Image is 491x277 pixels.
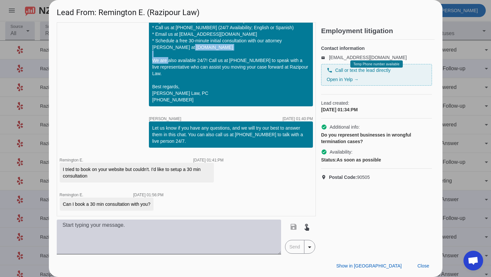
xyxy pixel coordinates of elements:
span: Call or text the lead directly [335,67,391,74]
mat-icon: location_on [321,175,329,180]
mat-icon: check_circle [321,124,327,130]
div: [DATE] 01:41:PM [193,158,223,162]
div: Open chat [463,251,483,270]
div: Do you represent businesses in wrongful termination cases? [321,132,432,145]
span: Close [418,263,429,268]
a: Open in Yelp → [327,77,358,82]
strong: Postal Code: [329,175,357,180]
h4: Contact information [321,45,432,52]
mat-icon: check_circle [321,149,327,155]
mat-icon: phone [327,67,333,73]
div: I tried to book on your website but couldn't. I'd like to setup a 30 min consultation [63,166,211,179]
span: Temp Phone number available [353,62,399,66]
span: 90505 [329,174,370,181]
span: Remington E. [60,193,84,197]
strong: Status: [321,157,337,162]
span: Lead created: [321,100,432,106]
div: [DATE] 01:34:PM [321,106,432,113]
div: Let us know if you have any questions, and we will try our best to answer them in this chat. You ... [152,125,310,144]
div: [DATE] 01:56:PM [133,193,163,197]
span: Show in [GEOGRAPHIC_DATA] [336,263,401,268]
mat-icon: email [321,56,329,59]
span: [PERSON_NAME] [149,117,181,121]
div: Can I book a 30 min consultation with you? [63,201,151,207]
span: Availability: [330,149,353,155]
h2: Employment litigation [321,28,435,34]
div: [DATE] 01:40:PM [282,117,313,121]
button: Show in [GEOGRAPHIC_DATA] [331,260,407,272]
mat-icon: arrow_drop_down [306,243,314,251]
span: Remington E. [60,158,84,162]
mat-icon: touch_app [303,223,311,231]
div: As soon as possible [321,157,432,163]
button: Close [412,260,435,272]
a: [EMAIL_ADDRESS][DOMAIN_NAME] [329,55,407,60]
span: Additional info: [330,124,360,130]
